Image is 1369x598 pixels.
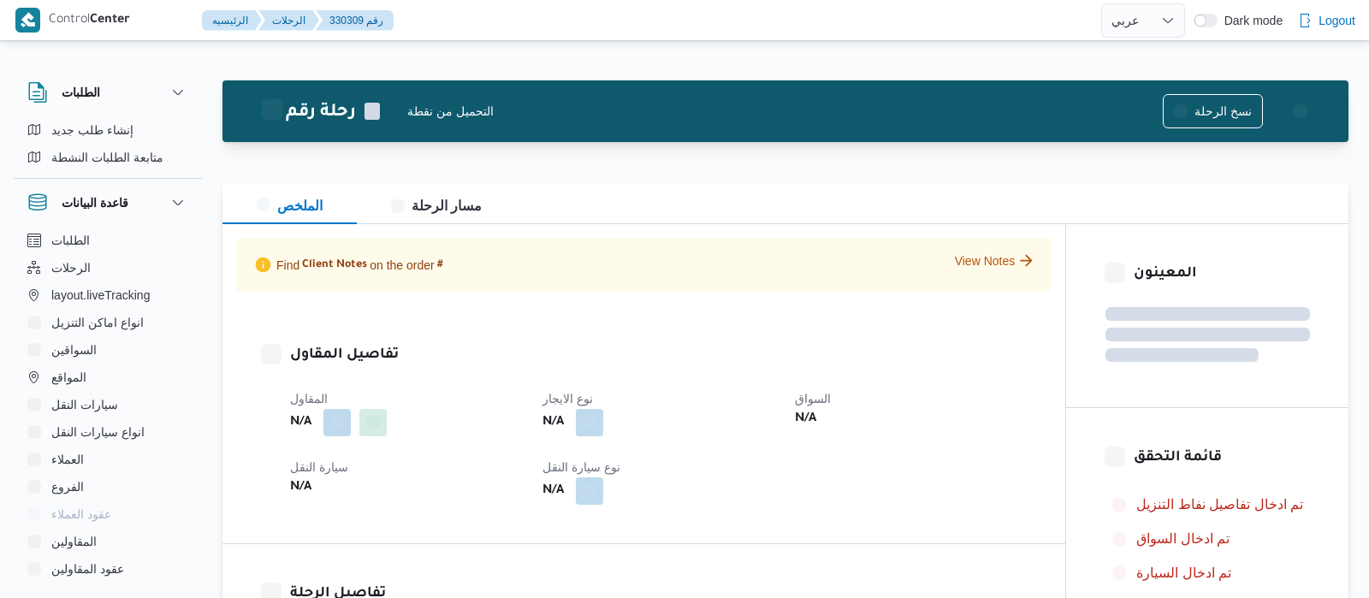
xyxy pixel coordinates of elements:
span: السواقين [51,340,97,360]
b: Center [90,14,130,27]
button: متابعة الطلبات النشطة [21,144,195,171]
span: # [437,258,443,272]
button: View Notes [955,252,1039,269]
button: السواقين [21,336,195,364]
span: Logout [1319,10,1355,31]
button: الطلبات [27,82,188,103]
span: سيارة النقل [290,460,348,474]
span: تم ادخال تفاصيل نفاط التنزيل [1136,497,1303,512]
span: المواقع [51,367,86,388]
h3: تفاصيل المقاول [290,344,1027,367]
p: Find on the order [250,252,446,278]
span: العملاء [51,449,84,470]
span: المقاول [290,392,328,406]
span: نوع الايجار [542,392,593,406]
span: نسخ الرحلة [1194,101,1252,121]
span: الملخص [257,198,323,213]
span: المقاولين [51,531,97,552]
b: N/A [542,412,564,433]
h2: رحلة رقم [262,102,356,124]
button: سيارات النقل [21,391,195,418]
span: متابعة الطلبات النشطة [51,147,163,168]
b: N/A [290,412,311,433]
button: المواقع [21,364,195,391]
div: التحميل من نقطة [407,103,1163,121]
span: الرحلات [51,258,91,278]
button: قاعدة البيانات [27,192,188,213]
span: Dark mode [1218,14,1283,27]
img: X8yXhbKr1z7QwAAAABJRU5ErkJggg== [15,8,40,33]
b: N/A [542,481,564,501]
button: تم ادخال السواق [1105,525,1310,553]
span: الطلبات [51,230,90,251]
button: Logout [1291,3,1362,38]
button: نسخ الرحلة [1163,94,1263,128]
span: تم ادخال السيارة [1136,565,1231,580]
button: تم ادخال السيارة [1105,560,1310,587]
button: تم ادخال تفاصيل نفاط التنزيل [1105,491,1310,518]
button: الرئيسيه [202,10,262,31]
button: إنشاء طلب جديد [21,116,195,144]
div: الطلبات [14,116,202,178]
span: Client Notes [302,258,367,272]
div: قاعدة البيانات [14,227,202,597]
button: عقود المقاولين [21,555,195,583]
button: المقاولين [21,528,195,555]
button: الفروع [21,473,195,500]
b: N/A [795,409,816,429]
span: layout.liveTracking [51,285,150,305]
button: عقود العملاء [21,500,195,528]
span: انواع سيارات النقل [51,422,145,442]
span: سيارات النقل [51,394,118,415]
button: الرحلات [21,254,195,281]
h3: قاعدة البيانات [62,192,128,213]
b: N/A [290,477,311,498]
h3: الطلبات [62,82,100,103]
button: الرحلات [258,10,319,31]
span: تم ادخال السواق [1136,529,1230,549]
span: تم ادخال السيارة [1136,563,1231,583]
span: تم ادخال السواق [1136,531,1230,546]
span: نوع سيارة النقل [542,460,620,474]
span: السواق [795,392,831,406]
button: انواع سيارات النقل [21,418,195,446]
button: انواع اماكن التنزيل [21,309,195,336]
h3: المعينون [1134,263,1310,286]
span: انواع اماكن التنزيل [51,312,144,333]
button: الطلبات [21,227,195,254]
button: 330309 رقم [316,10,394,31]
span: عقود العملاء [51,504,111,524]
span: عقود المقاولين [51,559,124,579]
span: تم ادخال تفاصيل نفاط التنزيل [1136,494,1303,515]
span: إنشاء طلب جديد [51,120,133,140]
button: العملاء [21,446,195,473]
span: الفروع [51,477,84,497]
span: مسار الرحلة [391,198,482,213]
h3: قائمة التحقق [1134,447,1310,470]
button: layout.liveTracking [21,281,195,309]
button: Actions [1283,94,1318,128]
